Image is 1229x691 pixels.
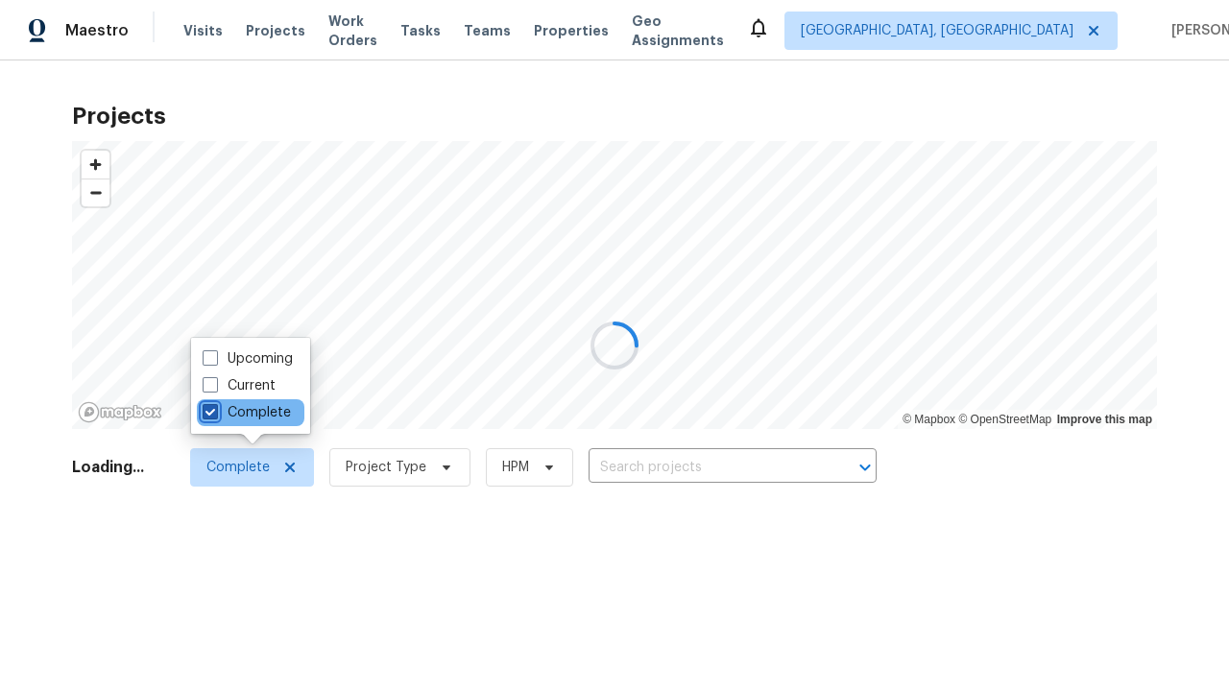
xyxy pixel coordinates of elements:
span: Zoom out [82,179,109,206]
a: Mapbox [903,413,955,426]
a: Mapbox homepage [78,401,162,423]
button: Zoom out [82,179,109,206]
a: Improve this map [1057,413,1152,426]
label: Current [203,376,276,395]
a: OpenStreetMap [958,413,1051,426]
label: Upcoming [203,349,293,369]
label: Complete [203,403,291,422]
button: Zoom in [82,151,109,179]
